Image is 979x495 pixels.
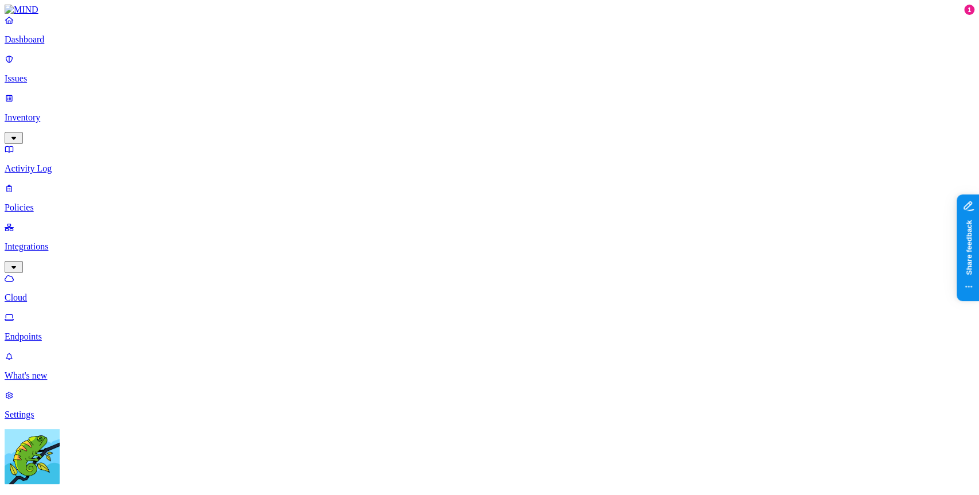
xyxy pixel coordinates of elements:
p: Policies [5,202,974,213]
p: Activity Log [5,163,974,174]
a: Policies [5,183,974,213]
p: Cloud [5,293,974,303]
a: Integrations [5,222,974,271]
img: Yuval Meshorer [5,429,60,484]
p: Integrations [5,241,974,252]
a: Activity Log [5,144,974,174]
a: Dashboard [5,15,974,45]
a: What's new [5,351,974,381]
p: What's new [5,371,974,381]
a: Inventory [5,93,974,142]
p: Dashboard [5,34,974,45]
a: MIND [5,5,974,15]
p: Settings [5,410,974,420]
p: Endpoints [5,332,974,342]
a: Cloud [5,273,974,303]
a: Endpoints [5,312,974,342]
p: Inventory [5,112,974,123]
a: Settings [5,390,974,420]
img: MIND [5,5,38,15]
div: 1 [964,5,974,15]
p: Issues [5,73,974,84]
a: Issues [5,54,974,84]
